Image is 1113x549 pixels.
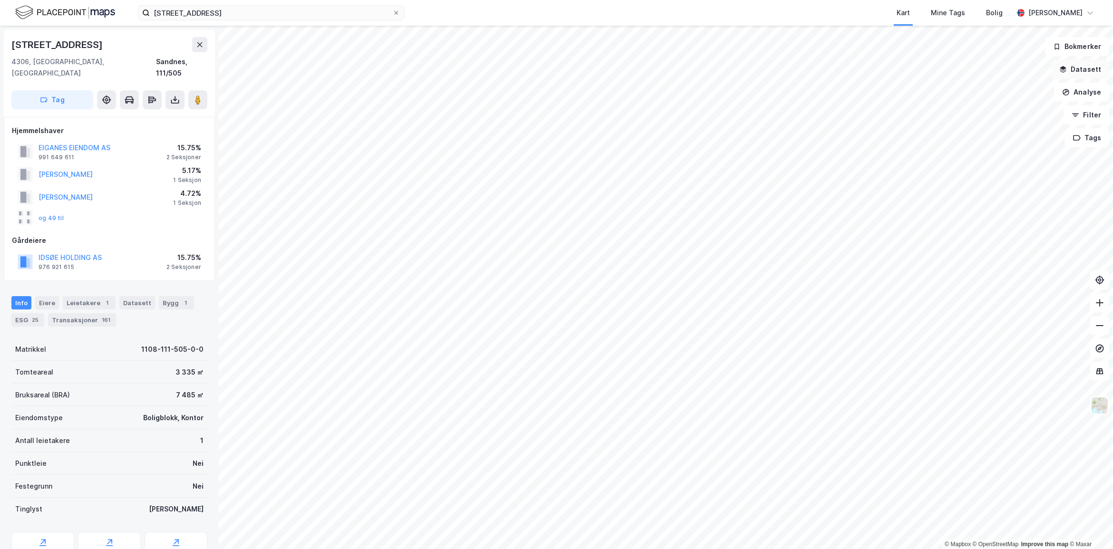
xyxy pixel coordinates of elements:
[11,56,156,79] div: 4306, [GEOGRAPHIC_DATA], [GEOGRAPHIC_DATA]
[181,298,190,308] div: 1
[12,125,207,136] div: Hjemmelshaver
[1021,541,1068,548] a: Improve this map
[15,458,47,469] div: Punktleie
[173,176,201,184] div: 1 Seksjon
[12,235,207,246] div: Gårdeiere
[11,313,44,327] div: ESG
[1028,7,1083,19] div: [PERSON_NAME]
[1064,106,1109,125] button: Filter
[159,296,194,309] div: Bygg
[1065,128,1109,147] button: Tags
[166,252,201,263] div: 15.75%
[141,344,204,355] div: 1108-111-505-0-0
[1091,396,1109,414] img: Z
[1051,60,1109,79] button: Datasett
[149,503,204,515] div: [PERSON_NAME]
[1065,503,1113,549] div: Kontrollprogram for chat
[193,458,204,469] div: Nei
[200,435,204,446] div: 1
[166,154,201,161] div: 2 Seksjoner
[150,6,392,20] input: Søk på adresse, matrikkel, gårdeiere, leietakere eller personer
[945,541,971,548] a: Mapbox
[1045,37,1109,56] button: Bokmerker
[63,296,116,309] div: Leietakere
[931,7,965,19] div: Mine Tags
[173,188,201,199] div: 4.72%
[119,296,155,309] div: Datasett
[176,366,204,378] div: 3 335 ㎡
[973,541,1019,548] a: OpenStreetMap
[48,313,116,327] div: Transaksjoner
[173,165,201,176] div: 5.17%
[1065,503,1113,549] iframe: Chat Widget
[15,435,70,446] div: Antall leietakere
[15,4,115,21] img: logo.f888ab2527a4732fd821a326f86c7f29.svg
[15,389,70,401] div: Bruksareal (BRA)
[35,296,59,309] div: Eiere
[11,296,31,309] div: Info
[11,90,93,109] button: Tag
[143,412,204,424] div: Boligblokk, Kontor
[166,142,201,154] div: 15.75%
[173,199,201,207] div: 1 Seksjon
[986,7,1003,19] div: Bolig
[39,154,74,161] div: 991 649 611
[11,37,105,52] div: [STREET_ADDRESS]
[102,298,112,308] div: 1
[193,481,204,492] div: Nei
[156,56,207,79] div: Sandnes, 111/505
[15,481,52,492] div: Festegrunn
[897,7,910,19] div: Kart
[15,412,63,424] div: Eiendomstype
[15,503,42,515] div: Tinglyst
[176,389,204,401] div: 7 485 ㎡
[30,315,40,325] div: 25
[15,366,53,378] div: Tomteareal
[15,344,46,355] div: Matrikkel
[166,263,201,271] div: 2 Seksjoner
[39,263,74,271] div: 976 921 615
[100,315,112,325] div: 161
[1054,83,1109,102] button: Analyse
